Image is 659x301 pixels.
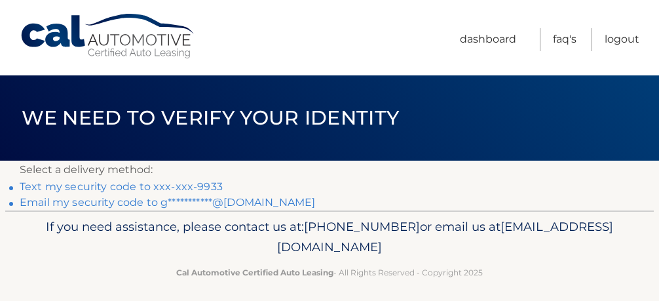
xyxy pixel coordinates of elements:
[304,219,420,234] span: [PHONE_NUMBER]
[605,28,639,51] a: Logout
[20,180,223,193] a: Text my security code to xxx-xxx-9933
[553,28,576,51] a: FAQ's
[20,13,197,60] a: Cal Automotive
[25,216,634,258] p: If you need assistance, please contact us at: or email us at
[25,266,634,279] p: - All Rights Reserved - Copyright 2025
[22,106,400,130] span: We need to verify your identity
[460,28,516,51] a: Dashboard
[176,268,333,277] strong: Cal Automotive Certified Auto Leasing
[20,161,639,179] p: Select a delivery method:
